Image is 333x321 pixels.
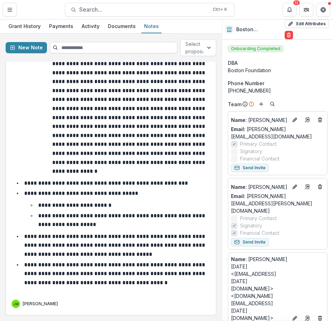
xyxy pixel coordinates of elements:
[299,3,313,17] button: Partners
[228,80,264,87] span: Phone Number
[3,3,17,17] button: Toggle Menu
[231,125,324,140] a: Email: [PERSON_NAME][EMAIL_ADDRESS][DOMAIN_NAME]
[240,155,279,162] span: Financial Contact
[316,116,324,124] button: Deletes
[231,192,324,214] a: Email: [PERSON_NAME][EMAIL_ADDRESS][PERSON_NAME][DOMAIN_NAME]
[240,214,277,222] span: Primary Contact
[231,238,269,246] button: Send Invite
[302,114,313,125] a: Go to contact
[141,21,162,31] div: Notes
[65,3,235,17] button: Search...
[79,21,102,31] div: Activity
[231,116,288,124] a: Name: [PERSON_NAME]
[231,183,288,191] a: Name: [PERSON_NAME]
[293,0,300,5] div: 12
[285,31,293,39] button: Delete
[6,42,47,53] button: New Note
[291,183,299,191] button: Edit
[231,183,288,191] p: [PERSON_NAME]
[228,59,238,67] span: DBA
[231,126,245,132] span: Email:
[13,302,19,306] div: Jerry Martinez
[316,183,324,191] button: Deletes
[228,45,284,52] span: Onboarding Completed
[105,21,138,31] div: Documents
[185,40,206,55] div: Select proposal
[231,256,247,262] span: Name :
[211,6,229,13] div: Ctrl + K
[105,20,138,33] a: Documents
[283,3,297,17] button: Notifications
[291,116,299,124] button: Edit
[6,21,43,31] div: Grant History
[285,20,329,28] button: Edit Attributes
[46,20,76,33] a: Payments
[6,20,43,33] a: Grant History
[231,164,269,172] button: Send Invite
[257,100,265,108] button: Add
[240,148,262,155] span: Signatory
[228,87,327,94] div: [PHONE_NUMBER]
[268,100,277,108] button: Search
[228,101,242,108] p: Team
[236,27,282,33] h2: Boston Foundation, Inc.
[240,229,279,237] span: Financial Contact
[79,6,209,13] span: Search...
[231,184,247,190] span: Name :
[79,20,102,33] a: Activity
[240,222,262,229] span: Signatory
[228,67,327,74] div: Boston Foundation
[23,301,58,307] p: [PERSON_NAME]
[141,20,162,33] a: Notes
[231,193,245,199] span: Email:
[231,117,247,123] span: Name :
[240,140,277,148] span: Primary Contact
[316,3,330,17] button: Get Help
[302,181,313,192] a: Go to contact
[46,21,76,31] div: Payments
[231,116,288,124] p: [PERSON_NAME]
